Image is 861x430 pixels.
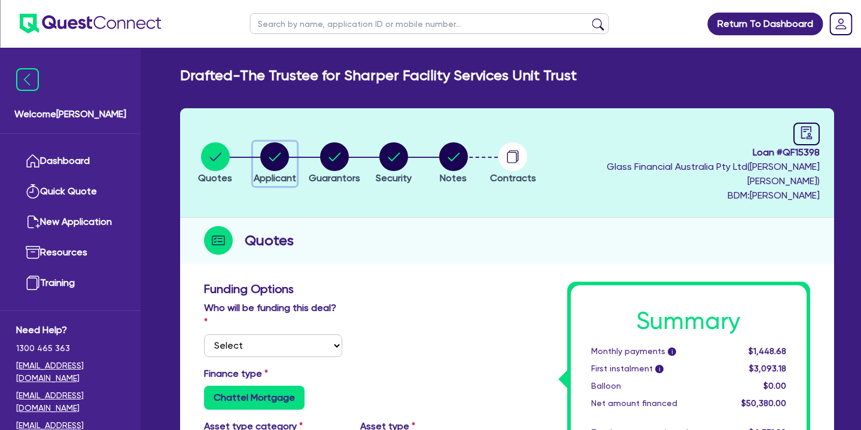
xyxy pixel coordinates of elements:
[763,381,786,391] span: $0.00
[180,67,577,84] h2: Drafted - The Trustee for Sharper Facility Services Unit Trust
[16,176,124,207] a: Quick Quote
[749,346,786,356] span: $1,448.68
[254,172,296,184] span: Applicant
[308,142,361,186] button: Guarantors
[591,307,787,336] h1: Summary
[439,142,468,186] button: Notes
[19,14,161,33] img: quest-connect-logo-blue
[204,367,268,381] label: Finance type
[16,207,124,237] a: New Application
[26,184,40,199] img: quick-quote
[655,365,664,373] span: i
[16,359,124,385] a: [EMAIL_ADDRESS][DOMAIN_NAME]
[204,386,305,410] label: Chattel Mortgage
[250,13,609,34] input: Search by name, application ID or mobile number...
[582,345,725,358] div: Monthly payments
[26,276,40,290] img: training
[668,347,676,356] span: i
[204,226,233,255] img: step-icon
[582,362,725,375] div: First instalment
[489,142,537,186] button: Contracts
[16,342,124,355] span: 1300 465 363
[16,389,124,414] a: [EMAIL_ADDRESS][DOMAIN_NAME]
[16,237,124,268] a: Resources
[440,172,467,184] span: Notes
[198,172,232,184] span: Quotes
[26,215,40,229] img: new-application
[800,126,813,139] span: audit
[16,323,124,337] span: Need Help?
[245,230,294,251] h2: Quotes
[741,398,786,408] span: $50,380.00
[204,301,342,330] label: Who will be funding this deal?
[375,142,412,186] button: Security
[749,364,786,373] span: $3,093.18
[825,8,856,39] a: Dropdown toggle
[546,145,820,160] span: Loan # QF15398
[26,245,40,260] img: resources
[16,68,39,91] img: icon-menu-close
[582,397,725,410] div: Net amount financed
[607,161,820,187] span: Glass Financial Australia Pty Ltd ( [PERSON_NAME] [PERSON_NAME] )
[707,13,823,35] a: Return To Dashboard
[546,188,820,203] span: BDM: [PERSON_NAME]
[204,282,498,296] h3: Funding Options
[197,142,233,186] button: Quotes
[309,172,360,184] span: Guarantors
[253,142,297,186] button: Applicant
[16,268,124,298] a: Training
[14,107,126,121] span: Welcome [PERSON_NAME]
[582,380,725,392] div: Balloon
[490,172,536,184] span: Contracts
[376,172,412,184] span: Security
[16,146,124,176] a: Dashboard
